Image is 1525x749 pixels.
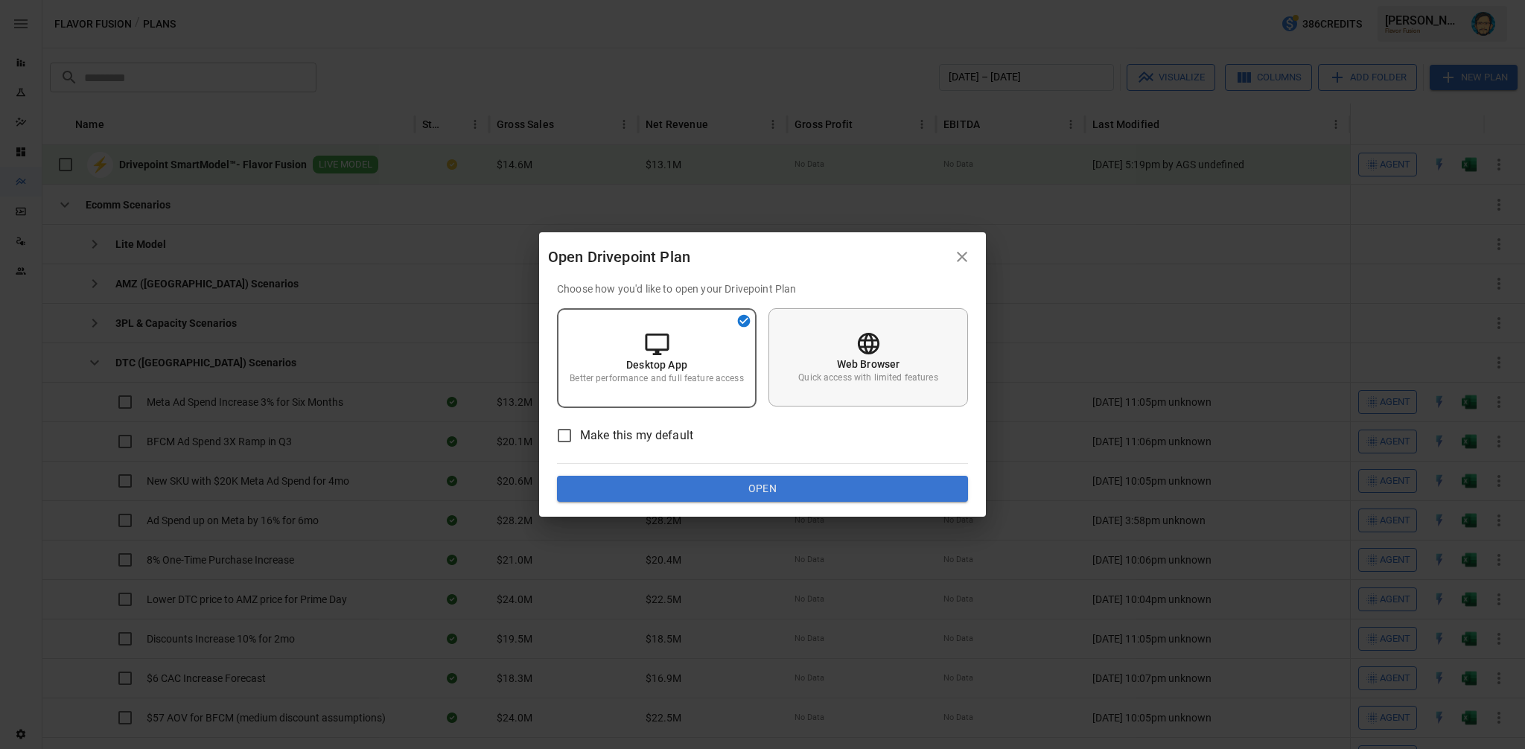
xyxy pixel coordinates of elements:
[557,281,968,296] p: Choose how you'd like to open your Drivepoint Plan
[837,357,900,372] p: Web Browser
[570,372,743,385] p: Better performance and full feature access
[626,357,687,372] p: Desktop App
[557,476,968,503] button: Open
[580,427,693,444] span: Make this my default
[548,245,947,269] div: Open Drivepoint Plan
[798,372,937,384] p: Quick access with limited features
